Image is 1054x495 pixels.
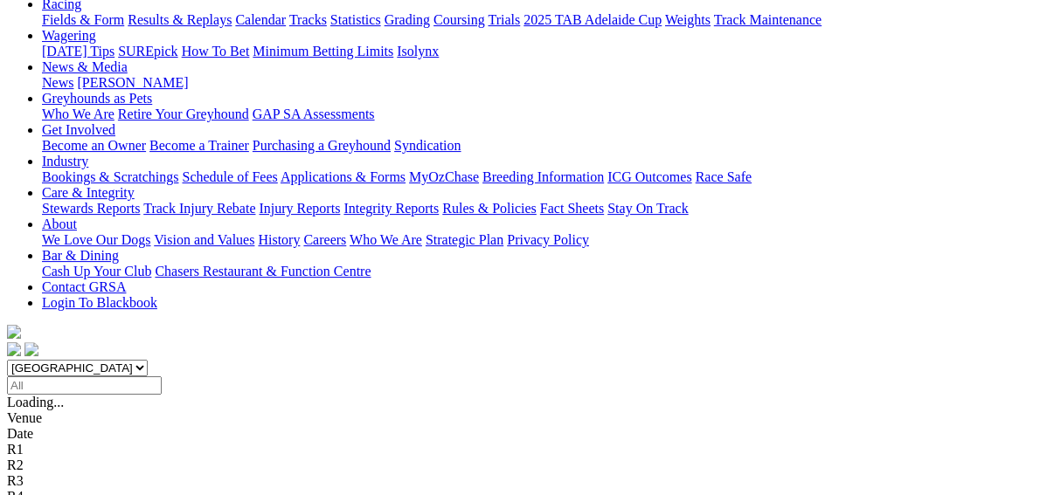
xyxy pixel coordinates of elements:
a: Syndication [394,138,461,153]
a: Greyhounds as Pets [42,91,152,106]
a: Fields & Form [42,12,124,27]
a: Integrity Reports [343,201,439,216]
a: Track Maintenance [714,12,822,27]
div: Racing [42,12,1047,28]
a: ICG Outcomes [607,169,691,184]
div: R1 [7,442,1047,457]
a: [DATE] Tips [42,44,114,58]
img: twitter.svg [24,342,38,356]
a: Results & Replays [128,12,232,27]
a: [PERSON_NAME] [77,75,188,90]
a: Race Safe [695,169,751,184]
a: Chasers Restaurant & Function Centre [155,264,371,278]
a: Who We Are [350,232,422,247]
div: Date [7,426,1047,442]
a: Careers [303,232,346,247]
a: Become a Trainer [149,138,249,153]
div: Care & Integrity [42,201,1047,217]
a: Contact GRSA [42,279,126,294]
input: Select date [7,376,162,395]
div: Bar & Dining [42,264,1047,279]
a: Statistics [330,12,381,27]
a: GAP SA Assessments [253,107,375,121]
a: MyOzChase [409,169,479,184]
a: Rules & Policies [442,201,537,216]
a: How To Bet [182,44,250,58]
a: Stewards Reports [42,201,140,216]
a: Become an Owner [42,138,146,153]
a: Login To Blackbook [42,295,157,310]
a: News [42,75,73,90]
a: Vision and Values [154,232,254,247]
a: Schedule of Fees [182,169,277,184]
a: Fact Sheets [540,201,604,216]
a: SUREpick [118,44,177,58]
div: Get Involved [42,138,1047,154]
a: Care & Integrity [42,185,135,200]
img: logo-grsa-white.png [7,325,21,339]
a: History [258,232,300,247]
a: Calendar [235,12,286,27]
a: Strategic Plan [426,232,503,247]
div: News & Media [42,75,1047,91]
a: Privacy Policy [507,232,589,247]
a: Coursing [433,12,485,27]
a: Retire Your Greyhound [118,107,249,121]
div: R3 [7,473,1047,489]
a: Tracks [289,12,327,27]
a: Get Involved [42,122,115,137]
a: Injury Reports [259,201,340,216]
div: R2 [7,457,1047,473]
a: We Love Our Dogs [42,232,150,247]
a: Minimum Betting Limits [253,44,393,58]
a: Trials [488,12,520,27]
div: Greyhounds as Pets [42,107,1047,122]
a: Weights [665,12,711,27]
a: 2025 TAB Adelaide Cup [524,12,662,27]
a: Applications & Forms [281,169,406,184]
a: News & Media [42,59,128,74]
a: Wagering [42,28,96,43]
a: Breeding Information [482,169,604,184]
span: Loading... [7,395,64,409]
a: About [42,217,77,231]
div: Venue [7,410,1047,426]
a: Track Injury Rebate [143,201,255,216]
div: Industry [42,169,1047,185]
div: Wagering [42,44,1047,59]
a: Industry [42,154,88,168]
a: Cash Up Your Club [42,264,151,278]
a: Who We Are [42,107,114,121]
a: Isolynx [397,44,439,58]
img: facebook.svg [7,342,21,356]
a: Grading [385,12,430,27]
a: Stay On Track [607,201,688,216]
div: About [42,232,1047,248]
a: Purchasing a Greyhound [253,138,391,153]
a: Bar & Dining [42,248,119,263]
a: Bookings & Scratchings [42,169,178,184]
